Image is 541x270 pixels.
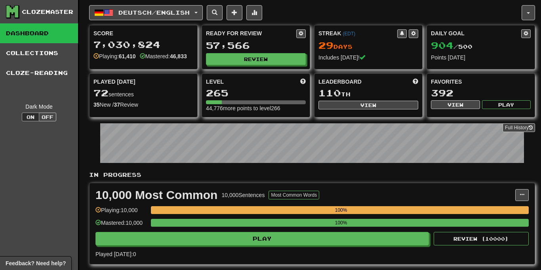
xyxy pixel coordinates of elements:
button: On [22,113,39,121]
a: (EDT) [343,31,355,36]
div: Playing: [93,52,136,60]
div: Day s [318,40,418,51]
div: Playing: 10,000 [95,206,147,219]
div: 57,566 [206,40,306,50]
div: New / Review [93,101,193,109]
span: Open feedback widget [6,259,66,267]
div: Dark Mode [6,103,72,111]
div: 7,030,824 [93,40,193,50]
button: More stats [246,5,262,20]
span: Leaderboard [318,78,362,86]
button: Add sentence to collection [227,5,242,20]
span: 72 [93,87,109,98]
div: Daily Goal [431,29,521,38]
div: 100% [153,219,529,227]
button: Off [39,113,56,121]
button: Play [482,100,531,109]
div: Points [DATE] [431,54,531,61]
span: / 500 [431,43,472,50]
a: Full History [503,123,535,132]
button: Search sentences [207,5,223,20]
button: Play [95,232,429,245]
span: Level [206,78,224,86]
strong: 61,410 [119,53,136,59]
div: 44,776 more points to level 266 [206,104,306,112]
strong: 37 [114,101,120,108]
span: 110 [318,87,341,98]
div: 100% [153,206,529,214]
button: Most Common Words [269,191,319,199]
strong: 46,833 [170,53,187,59]
button: Review [206,53,306,65]
div: 10,000 Sentences [221,191,265,199]
button: View [318,101,418,109]
span: This week in points, UTC [413,78,418,86]
div: Score [93,29,193,37]
div: th [318,88,418,98]
div: 10,000 Most Common [95,189,217,201]
div: Mastered: 10,000 [95,219,147,232]
button: View [431,100,480,109]
div: Clozemaster [22,8,73,16]
div: Favorites [431,78,531,86]
span: Played [DATE] [93,78,135,86]
p: In Progress [89,171,535,179]
span: Played [DATE]: 0 [95,251,136,257]
div: 265 [206,88,306,98]
div: Ready for Review [206,29,296,37]
div: Includes [DATE]! [318,54,418,61]
button: Review (10000) [434,232,529,245]
strong: 35 [93,101,100,108]
div: 392 [431,88,531,98]
span: 904 [431,40,453,51]
button: Deutsch/English [89,5,203,20]
div: Streak [318,29,397,37]
div: sentences [93,88,193,98]
div: Mastered: [140,52,187,60]
span: 29 [318,40,333,51]
span: Deutsch / English [118,9,190,16]
span: Score more points to level up [300,78,306,86]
